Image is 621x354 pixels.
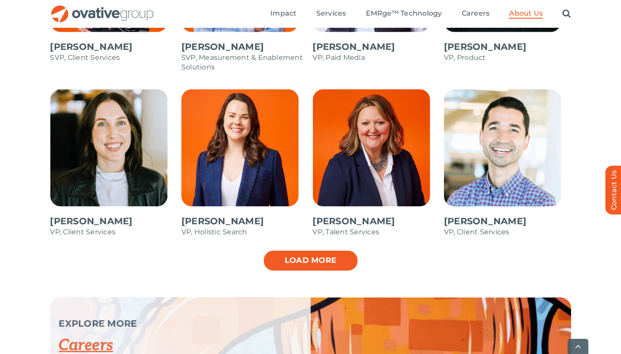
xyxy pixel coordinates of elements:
[366,9,442,19] a: EMRge™ Technology
[59,319,289,328] p: EXPLORE MORE
[509,9,543,19] a: About Us
[462,9,490,18] span: Careers
[263,250,358,272] a: Load more
[270,9,296,18] span: Impact
[50,4,154,13] a: OG_Full_horizontal_RGB
[316,9,346,18] span: Services
[509,9,543,18] span: About Us
[316,9,346,19] a: Services
[270,9,296,19] a: Impact
[562,9,571,19] a: Search
[366,9,442,18] span: EMRge™ Technology
[462,9,490,19] a: Careers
